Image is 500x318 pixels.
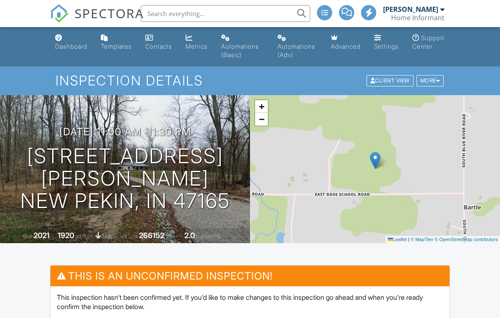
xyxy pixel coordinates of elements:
[120,233,138,239] span: Lot Size
[374,43,399,50] div: Settings
[75,4,144,22] span: SPECTORA
[184,231,195,240] div: 2.0
[371,30,402,55] a: Settings
[97,30,135,55] a: Templates
[388,237,407,242] a: Leaflet
[55,43,87,50] div: Dashboard
[255,100,268,113] a: Zoom in
[366,77,416,83] a: Client View
[370,152,381,169] img: Marker
[409,30,448,55] a: Support Center
[408,237,409,242] span: |
[255,113,268,126] a: Zoom out
[218,30,267,63] a: Automations (Basic)
[259,114,264,124] span: −
[145,43,172,50] div: Contacts
[412,34,444,50] div: Support Center
[278,43,315,58] div: Automations (Adv)
[103,233,112,239] span: slab
[56,73,444,88] h1: Inspection Details
[50,266,450,286] h3: This is an Unconfirmed Inspection!
[182,30,211,55] a: Metrics
[52,30,91,55] a: Dashboard
[411,237,433,242] a: © MapTiler
[142,30,175,55] a: Contacts
[139,231,164,240] div: 266152
[58,231,74,240] div: 1920
[50,4,69,23] img: The Best Home Inspection Software - Spectora
[367,75,414,87] div: Client View
[417,75,444,87] div: More
[57,293,443,312] p: This inspection hasn't been confirmed yet. If you'd like to make changes to this inspection go ah...
[166,233,176,239] span: sq.ft.
[14,145,236,212] h1: [STREET_ADDRESS][PERSON_NAME] New Pekin, IN 47165
[391,14,444,22] div: Home Informant
[59,126,191,137] h3: [DATE] 11:00 am - 1:30 pm
[75,233,87,239] span: sq. ft.
[328,30,364,55] a: Advanced
[259,101,264,112] span: +
[33,231,50,240] div: 2021
[196,233,220,239] span: bathrooms
[331,43,361,50] div: Advanced
[274,30,321,63] a: Automations (Advanced)
[23,233,32,239] span: Built
[383,5,438,14] div: [PERSON_NAME]
[186,43,208,50] div: Metrics
[435,237,498,242] a: © OpenStreetMap contributors
[101,43,132,50] div: Templates
[141,5,310,22] input: Search everything...
[221,43,259,58] div: Automations (Basic)
[50,11,144,29] a: SPECTORA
